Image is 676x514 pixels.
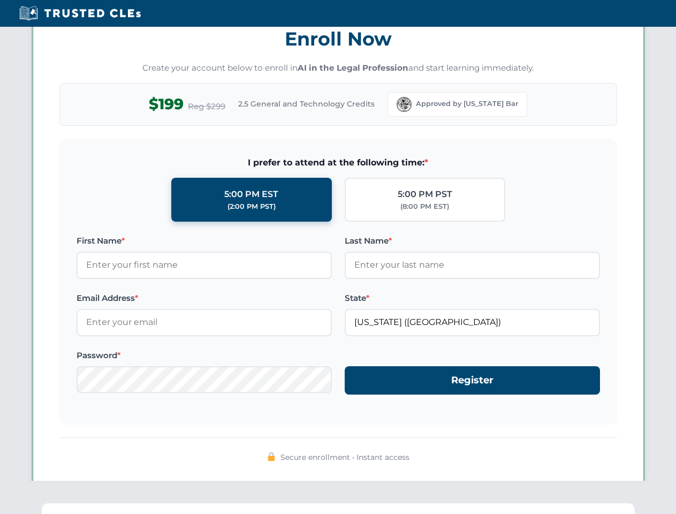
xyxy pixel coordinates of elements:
[188,100,225,113] span: Reg $299
[345,309,600,336] input: Florida (FL)
[400,201,449,212] div: (8:00 PM EST)
[59,22,617,56] h3: Enroll Now
[59,62,617,74] p: Create your account below to enroll in and start learning immediately.
[238,98,375,110] span: 2.5 General and Technology Credits
[345,366,600,395] button: Register
[227,201,276,212] div: (2:00 PM PST)
[416,99,518,109] span: Approved by [US_STATE] Bar
[77,349,332,362] label: Password
[345,235,600,247] label: Last Name
[398,187,452,201] div: 5:00 PM PST
[77,156,600,170] span: I prefer to attend at the following time:
[298,63,408,73] strong: AI in the Legal Profession
[224,187,278,201] div: 5:00 PM EST
[397,97,412,112] img: Florida Bar
[267,452,276,461] img: 🔒
[280,451,409,463] span: Secure enrollment • Instant access
[77,309,332,336] input: Enter your email
[16,5,144,21] img: Trusted CLEs
[77,235,332,247] label: First Name
[77,252,332,278] input: Enter your first name
[149,92,184,116] span: $199
[345,292,600,305] label: State
[345,252,600,278] input: Enter your last name
[77,292,332,305] label: Email Address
